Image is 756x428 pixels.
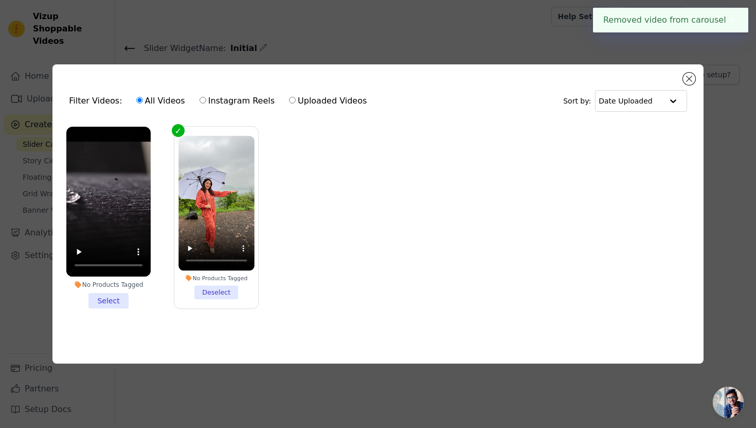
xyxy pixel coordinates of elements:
div: Sort by: [563,90,687,112]
label: Instagram Reels [199,94,275,108]
label: Uploaded Videos [289,94,367,108]
a: Open chat [713,387,744,418]
div: Removed video from carousel [593,8,748,32]
button: Close modal [683,73,695,85]
label: All Videos [136,94,186,108]
div: Filter Videos: [69,89,372,113]
div: No Products Tagged [66,281,151,289]
button: Close [726,14,738,26]
div: No Products Tagged [178,275,254,282]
